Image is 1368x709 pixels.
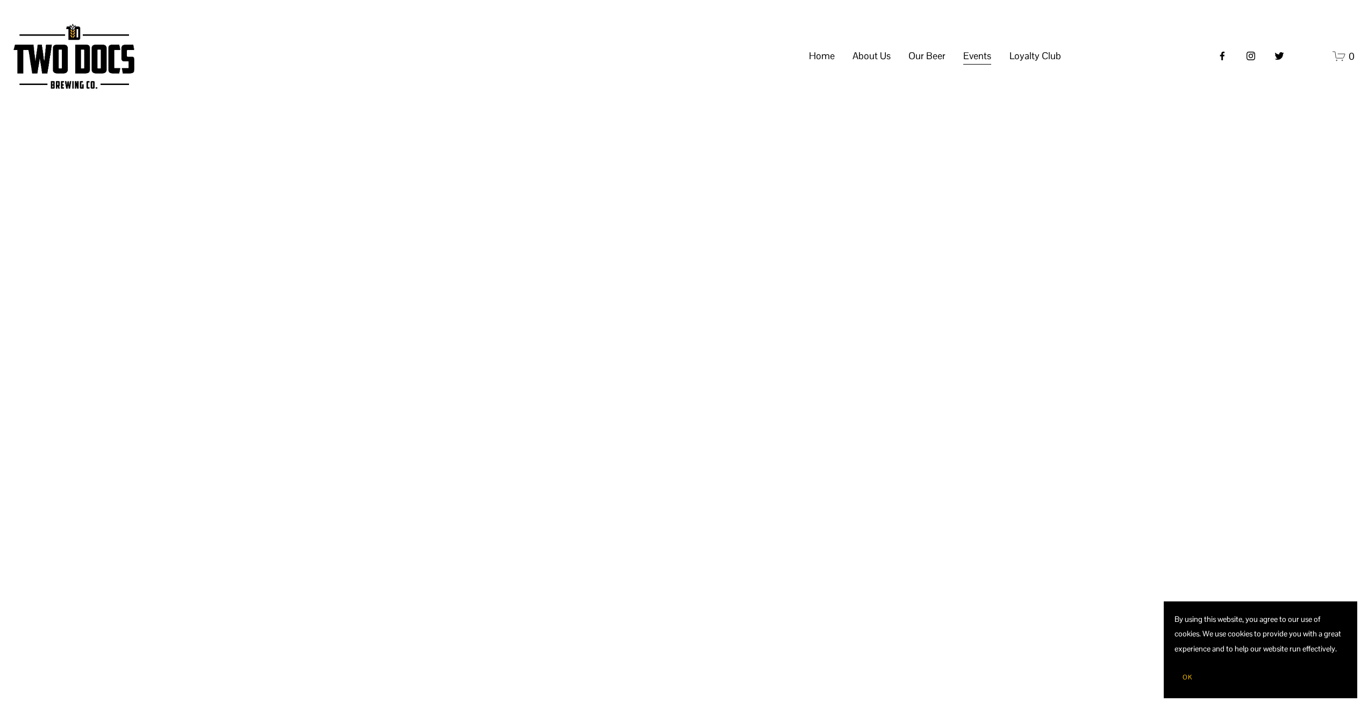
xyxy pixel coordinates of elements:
[1217,51,1228,61] a: Facebook
[13,24,134,89] img: Two Docs Brewing Co.
[853,47,891,65] span: About Us
[908,47,946,65] span: Our Beer
[963,47,991,65] span: Events
[1183,673,1192,682] span: OK
[1164,601,1357,698] section: Cookie banner
[1274,51,1285,61] a: twitter-unauth
[853,46,891,66] a: folder dropdown
[1333,49,1355,63] a: 0 items in cart
[1349,50,1355,62] span: 0
[809,46,835,66] a: Home
[1174,667,1200,687] button: OK
[1009,47,1061,65] span: Loyalty Club
[908,46,946,66] a: folder dropdown
[1009,46,1061,66] a: folder dropdown
[1174,612,1346,656] p: By using this website, you agree to our use of cookies. We use cookies to provide you with a grea...
[963,46,991,66] a: folder dropdown
[1245,51,1256,61] a: instagram-unauth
